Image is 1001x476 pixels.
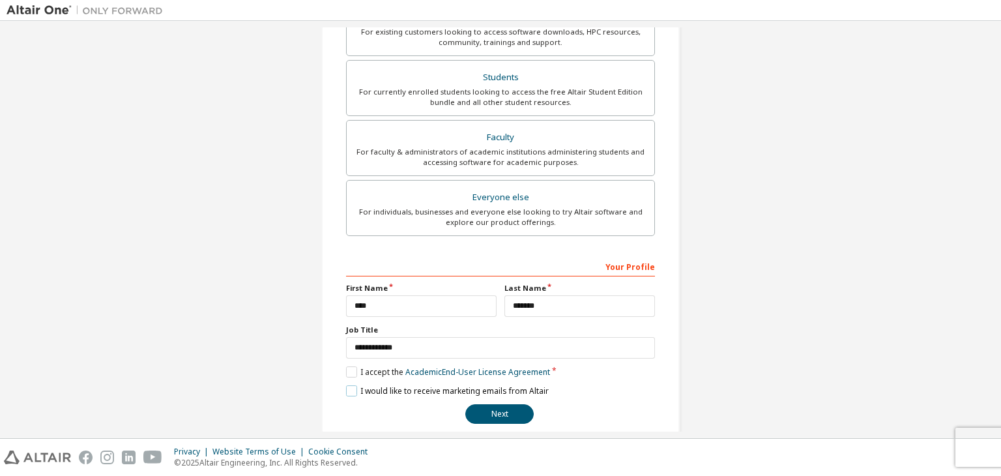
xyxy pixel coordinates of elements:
[355,207,646,228] div: For individuals, businesses and everyone else looking to try Altair software and explore our prod...
[405,366,550,378] a: Academic End-User License Agreement
[346,325,655,335] label: Job Title
[465,404,534,424] button: Next
[346,366,550,378] label: I accept the
[355,147,646,168] div: For faculty & administrators of academic institutions administering students and accessing softwa...
[355,68,646,87] div: Students
[79,451,93,464] img: facebook.svg
[346,385,549,396] label: I would like to receive marketing emails from Altair
[174,447,212,457] div: Privacy
[4,451,71,464] img: altair_logo.svg
[346,283,497,293] label: First Name
[355,188,646,207] div: Everyone else
[504,283,655,293] label: Last Name
[212,447,308,457] div: Website Terms of Use
[7,4,169,17] img: Altair One
[355,128,646,147] div: Faculty
[355,27,646,48] div: For existing customers looking to access software downloads, HPC resources, community, trainings ...
[308,447,375,457] div: Cookie Consent
[100,451,114,464] img: instagram.svg
[174,457,375,468] p: © 2025 Altair Engineering, Inc. All Rights Reserved.
[346,256,655,276] div: Your Profile
[355,87,646,108] div: For currently enrolled students looking to access the free Altair Student Edition bundle and all ...
[143,451,162,464] img: youtube.svg
[122,451,136,464] img: linkedin.svg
